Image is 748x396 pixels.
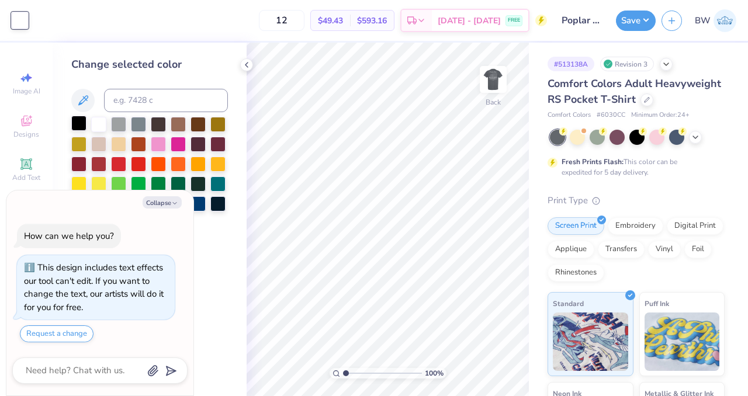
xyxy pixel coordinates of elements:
[71,57,228,72] div: Change selected color
[695,14,711,27] span: BW
[695,9,736,32] a: BW
[24,230,114,242] div: How can we help you?
[553,9,610,32] input: Untitled Design
[548,217,604,235] div: Screen Print
[548,241,594,258] div: Applique
[482,68,505,91] img: Back
[12,173,40,182] span: Add Text
[548,264,604,282] div: Rhinestones
[667,217,723,235] div: Digital Print
[645,297,669,310] span: Puff Ink
[104,89,228,112] input: e.g. 7428 c
[548,57,594,71] div: # 513138A
[562,157,705,178] div: This color can be expedited for 5 day delivery.
[13,86,40,96] span: Image AI
[597,110,625,120] span: # 6030CC
[425,368,444,378] span: 100 %
[631,110,690,120] span: Minimum Order: 24 +
[318,15,343,27] span: $49.43
[648,241,681,258] div: Vinyl
[13,130,39,139] span: Designs
[508,16,520,25] span: FREE
[714,9,736,32] img: Brooke Williams
[553,297,584,310] span: Standard
[259,10,304,31] input: – –
[143,196,182,209] button: Collapse
[548,77,721,106] span: Comfort Colors Adult Heavyweight RS Pocket T-Shirt
[598,241,645,258] div: Transfers
[438,15,501,27] span: [DATE] - [DATE]
[24,262,164,313] div: This design includes text effects our tool can't edit. If you want to change the text, our artist...
[548,194,725,207] div: Print Type
[20,325,93,342] button: Request a change
[645,312,720,371] img: Puff Ink
[357,15,387,27] span: $593.16
[608,217,663,235] div: Embroidery
[486,97,501,107] div: Back
[548,110,591,120] span: Comfort Colors
[600,57,654,71] div: Revision 3
[616,11,656,31] button: Save
[562,157,624,166] strong: Fresh Prints Flash:
[684,241,712,258] div: Foil
[553,312,628,371] img: Standard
